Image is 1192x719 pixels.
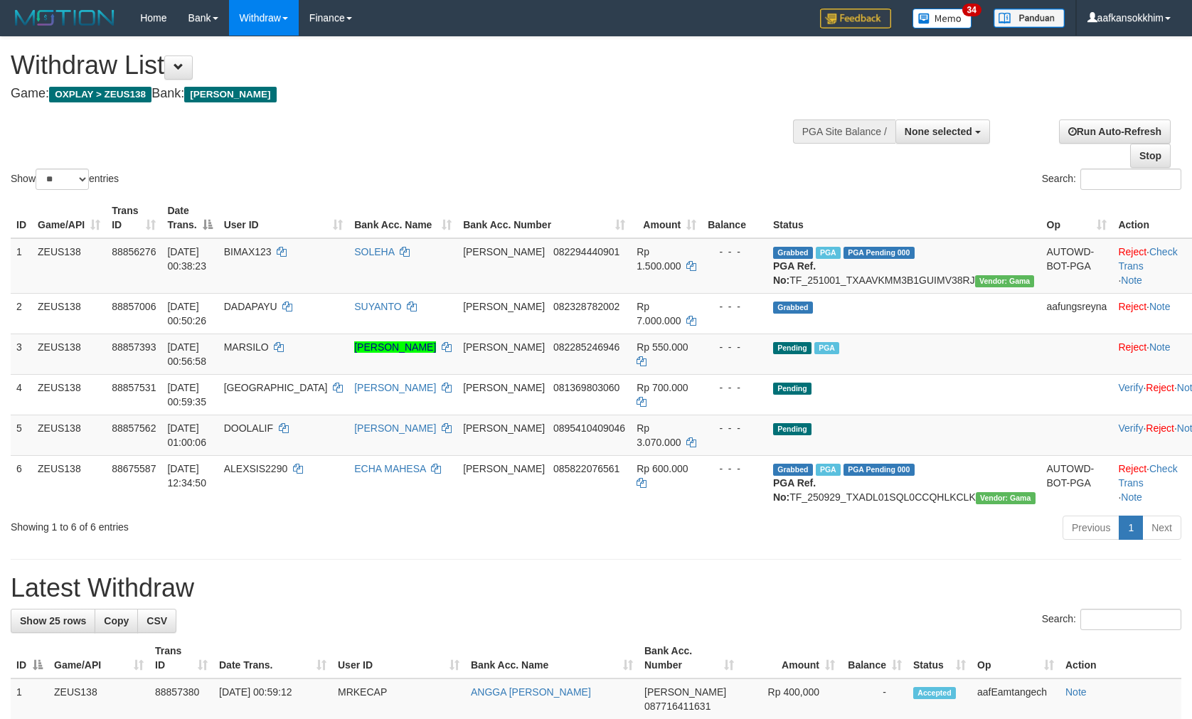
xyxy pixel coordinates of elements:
span: DOOLALIF [224,422,273,434]
th: Status: activate to sort column ascending [908,638,972,678]
label: Show entries [11,169,119,190]
span: 88857562 [112,422,156,434]
td: ZEUS138 [32,334,106,374]
a: Note [1149,341,1171,353]
span: 88857531 [112,382,156,393]
div: - - - [708,299,762,314]
td: aafungsreyna [1041,293,1113,334]
a: SUYANTO [354,301,401,312]
a: Check Trans [1118,463,1177,489]
span: Copy 087716411631 to clipboard [644,701,711,712]
div: PGA Site Balance / [793,119,895,144]
h1: Latest Withdraw [11,574,1181,602]
th: Op: activate to sort column ascending [972,638,1060,678]
td: TF_250929_TXADL01SQL0CCQHLKCLK [767,455,1041,510]
h1: Withdraw List [11,51,780,80]
span: [PERSON_NAME] [463,246,545,257]
span: 34 [962,4,981,16]
span: 88856276 [112,246,156,257]
span: Grabbed [773,464,813,476]
span: Pending [773,423,811,435]
td: TF_251001_TXAAVKMM3B1GUIMV38RJ [767,238,1041,294]
td: ZEUS138 [32,415,106,455]
th: Game/API: activate to sort column ascending [48,638,149,678]
td: ZEUS138 [32,238,106,294]
span: CSV [147,615,167,627]
span: [PERSON_NAME] [463,382,545,393]
span: [DATE] 01:00:06 [167,422,206,448]
th: User ID: activate to sort column ascending [218,198,349,238]
div: - - - [708,421,762,435]
span: Marked by aafpengsreynich [816,464,841,476]
div: - - - [708,380,762,395]
span: Vendor URL: https://trx31.1velocity.biz [975,275,1035,287]
div: - - - [708,462,762,476]
span: PGA Pending [844,247,915,259]
span: [GEOGRAPHIC_DATA] [224,382,328,393]
span: [DATE] 00:38:23 [167,246,206,272]
a: Verify [1118,382,1143,393]
span: None selected [905,126,972,137]
span: ALEXSIS2290 [224,463,288,474]
img: MOTION_logo.png [11,7,119,28]
a: Reject [1146,382,1174,393]
span: Rp 3.070.000 [637,422,681,448]
td: 6 [11,455,32,510]
span: Rp 700.000 [637,382,688,393]
span: Copy 0895410409046 to clipboard [553,422,625,434]
span: Copy 082294440901 to clipboard [553,246,619,257]
th: Op: activate to sort column ascending [1041,198,1113,238]
span: [PERSON_NAME] [463,301,545,312]
button: None selected [895,119,990,144]
a: ANGGA [PERSON_NAME] [471,686,591,698]
span: [PERSON_NAME] [184,87,276,102]
a: Check Trans [1118,246,1177,272]
span: [PERSON_NAME] [463,341,545,353]
th: Amount: activate to sort column ascending [740,638,841,678]
th: Date Trans.: activate to sort column descending [161,198,218,238]
span: Pending [773,342,811,354]
span: Show 25 rows [20,615,86,627]
td: 5 [11,415,32,455]
span: Grabbed [773,302,813,314]
th: Trans ID: activate to sort column ascending [149,638,213,678]
span: 88857006 [112,301,156,312]
td: AUTOWD-BOT-PGA [1041,238,1113,294]
a: Next [1142,516,1181,540]
td: 4 [11,374,32,415]
span: Marked by aafkaynarin [814,342,839,354]
a: Reject [1118,246,1146,257]
span: [DATE] 00:59:35 [167,382,206,408]
th: ID: activate to sort column descending [11,638,48,678]
a: Note [1121,275,1142,286]
span: Copy 082328782002 to clipboard [553,301,619,312]
a: ECHA MAHESA [354,463,425,474]
a: Note [1121,491,1142,503]
td: 1 [11,238,32,294]
th: Balance [702,198,767,238]
a: CSV [137,609,176,633]
a: Stop [1130,144,1171,168]
a: [PERSON_NAME] [354,382,436,393]
th: Date Trans.: activate to sort column ascending [213,638,332,678]
th: Bank Acc. Name: activate to sort column ascending [465,638,639,678]
span: OXPLAY > ZEUS138 [49,87,151,102]
span: [DATE] 00:56:58 [167,341,206,367]
td: AUTOWD-BOT-PGA [1041,455,1113,510]
img: panduan.png [994,9,1065,28]
label: Search: [1042,169,1181,190]
b: PGA Ref. No: [773,477,816,503]
td: ZEUS138 [32,374,106,415]
span: [PERSON_NAME] [463,463,545,474]
a: Verify [1118,422,1143,434]
a: Run Auto-Refresh [1059,119,1171,144]
th: Trans ID: activate to sort column ascending [106,198,161,238]
label: Search: [1042,609,1181,630]
td: 3 [11,334,32,374]
span: PGA Pending [844,464,915,476]
a: Note [1065,686,1087,698]
b: PGA Ref. No: [773,260,816,286]
img: Button%20Memo.svg [912,9,972,28]
select: Showentries [36,169,89,190]
a: 1 [1119,516,1143,540]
